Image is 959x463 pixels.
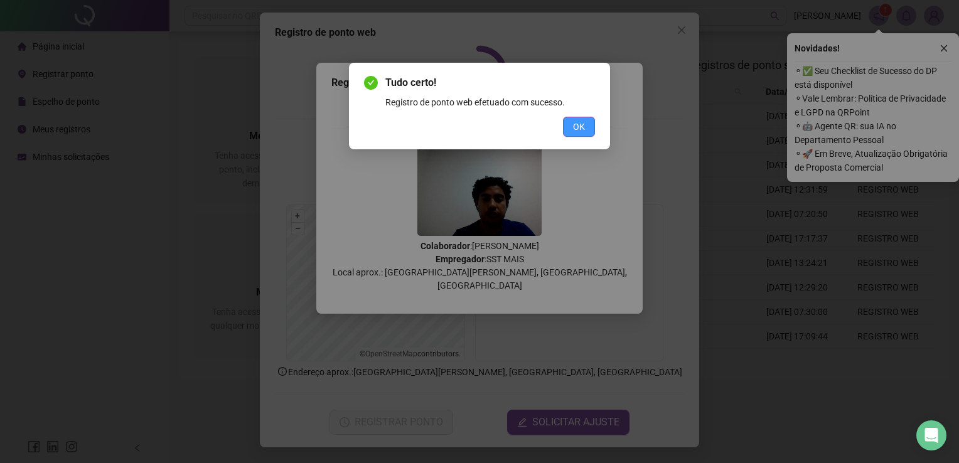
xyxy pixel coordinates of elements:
div: Open Intercom Messenger [916,420,946,450]
div: Registro de ponto web efetuado com sucesso. [385,95,595,109]
span: OK [573,120,585,134]
span: check-circle [364,76,378,90]
span: Tudo certo! [385,75,595,90]
button: OK [563,117,595,137]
